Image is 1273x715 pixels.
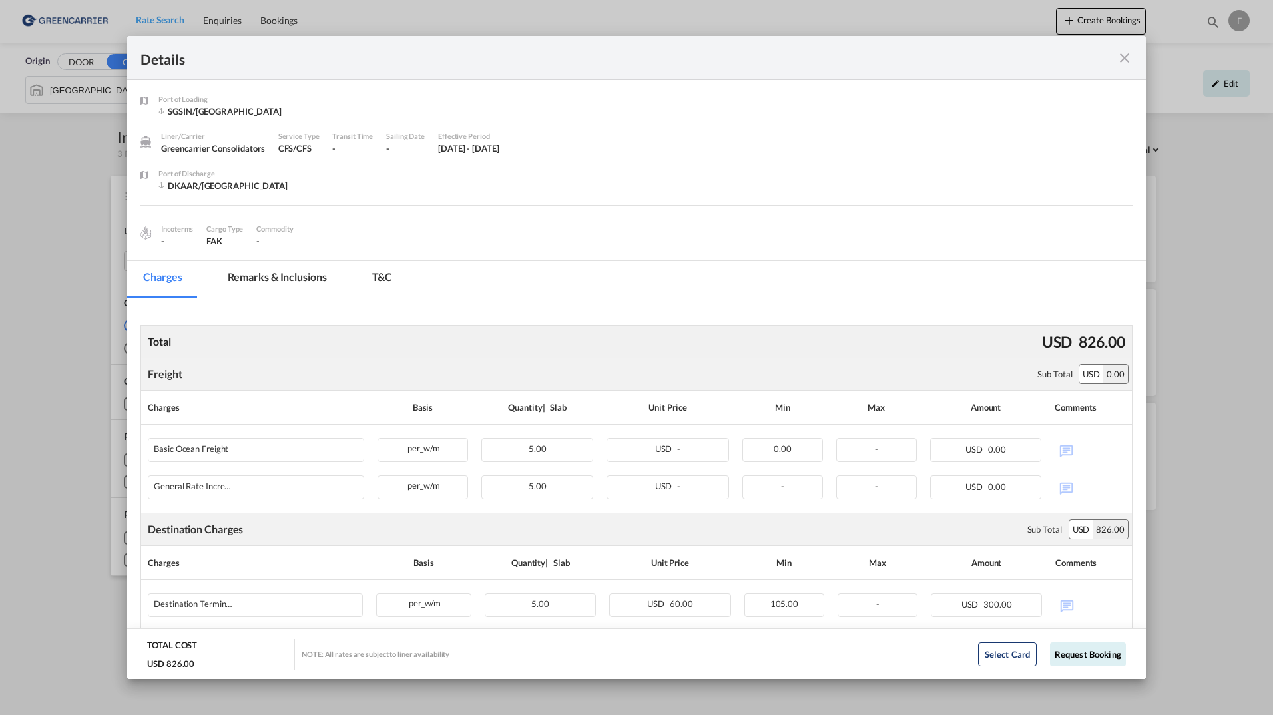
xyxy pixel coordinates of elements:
span: USD [961,599,982,610]
md-tab-item: T&C [356,261,409,298]
span: 0.00 [774,443,792,454]
div: Effective Period [438,130,499,142]
div: USD [1079,365,1103,383]
div: Transit Time [332,130,373,142]
md-tab-item: Charges [127,261,198,298]
span: - [677,481,680,491]
div: Max [838,553,917,573]
div: 826.00 [1093,520,1127,539]
span: - [875,443,878,454]
span: 5.00 [529,481,547,491]
span: - [256,236,260,246]
span: 0.00 [988,444,1006,455]
span: 5.00 [529,443,547,454]
div: - [161,235,193,247]
div: 0.00 [1103,365,1128,383]
div: Basic Ocean Freight [154,444,228,454]
div: 826.00 [1075,328,1128,356]
div: - [332,142,373,154]
button: Select Card [978,642,1037,666]
span: - [875,481,878,491]
div: Port of Discharge [158,168,288,180]
span: 0.00 [988,481,1006,492]
div: Sub Total [1027,523,1062,535]
div: 1 Sep 2025 - 31 Oct 2025 [438,142,499,154]
md-dialog: Port of Loading ... [127,36,1146,680]
span: 300.00 [983,599,1011,610]
div: USD [1069,520,1093,539]
div: Destination Terminal Handling Charge [154,599,234,609]
div: Sailing Date [386,130,425,142]
span: 5.00 [531,598,549,609]
div: Total [144,331,174,352]
div: Min [744,553,824,573]
div: FAK [206,235,243,247]
md-tab-item: Remarks & Inclusions [212,261,343,298]
button: Request Booking [1050,642,1126,666]
span: USD [965,444,986,455]
span: - [876,598,880,609]
span: - [781,481,784,491]
div: Commodity [256,223,293,235]
div: - [386,142,425,154]
div: Min [742,397,823,417]
span: USD [647,598,668,609]
div: Max [836,397,917,417]
div: Basis [376,553,471,573]
div: per_w/m [378,439,468,455]
div: Unit Price [607,397,729,417]
th: Comments [1049,546,1132,580]
span: 60.00 [670,598,693,609]
span: USD [655,443,676,454]
div: Incoterms [161,223,193,235]
div: Liner/Carrier [161,130,264,142]
div: No Comments Available [1055,438,1125,461]
div: DKAAR/Aarhus [158,180,288,192]
span: - [677,443,680,454]
div: Service Type [278,130,320,142]
div: Quantity | Slab [481,397,593,417]
div: Greencarrier Consolidators [161,142,264,154]
div: Details [140,49,1033,66]
div: TOTAL COST [147,639,197,658]
div: per_w/m [378,476,468,493]
div: Sub Total [1037,368,1072,380]
div: per_w/m [377,594,471,610]
div: No Comments Available [1055,475,1125,499]
md-pagination-wrapper: Use the left and right arrow keys to navigate between tabs [127,261,421,298]
div: Amount [930,397,1042,417]
div: NOTE: All rates are subject to liner availability [302,649,449,659]
div: Unit Price [609,553,731,573]
div: Amount [931,553,1042,573]
span: CFS/CFS [278,143,312,154]
div: Destination Charges [148,522,243,537]
div: Port of Loading [158,93,282,105]
div: USD 826.00 [147,658,194,670]
div: Quantity | Slab [485,553,596,573]
div: Freight [148,367,182,381]
span: 105.00 [770,598,798,609]
th: Comments [1048,391,1131,425]
div: Cargo Type [206,223,243,235]
div: Charges [148,553,363,573]
div: USD [1039,328,1076,356]
div: Basis [378,397,469,417]
span: USD [965,481,986,492]
md-icon: icon-close fg-AAA8AD m-0 cursor [1117,50,1133,66]
div: Charges [148,397,364,417]
div: General Rate Increase [154,481,234,491]
div: No Comments Available [1055,593,1125,616]
div: SGSIN/Singapore [158,105,282,117]
span: USD [655,481,676,491]
img: cargo.png [138,226,153,240]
